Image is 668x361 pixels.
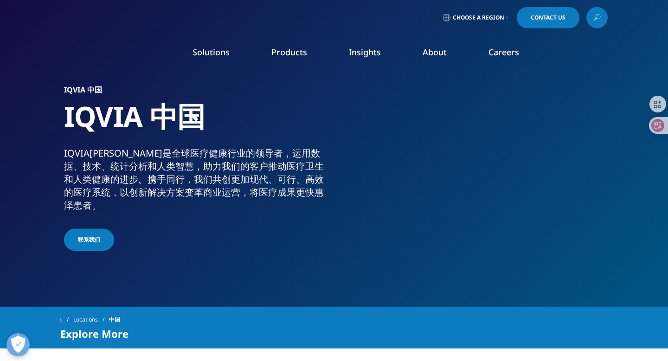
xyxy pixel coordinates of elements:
[349,46,381,58] a: Insights
[60,328,128,339] span: Explore More
[531,15,565,20] span: Contact Us
[64,99,331,147] h1: IQVIA 中国
[64,86,331,99] h6: IQVIA 中国
[73,311,109,328] a: Locations
[517,7,579,28] a: Contact Us
[64,229,114,251] a: 联系我们
[138,33,608,76] nav: Primary
[271,46,307,58] a: Products
[488,46,519,58] a: Careers
[78,236,100,244] span: 联系我们
[64,147,331,212] div: IQVIA[PERSON_NAME]是全球医疗健康行业的领导者，运用数据、技术、统计分析和人类智慧，助力我们的客户推动医疗卫生和人类健康的进步。携手同行，我们共创更加现代、可行、高效的医疗系统，...
[423,46,447,58] a: About
[193,46,230,58] a: Solutions
[109,311,120,328] span: 中国
[453,14,504,21] span: Choose a Region
[6,333,30,356] button: Open Preferences
[356,86,604,272] img: 051_doctors-reviewing-information-on-tablet.jpg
